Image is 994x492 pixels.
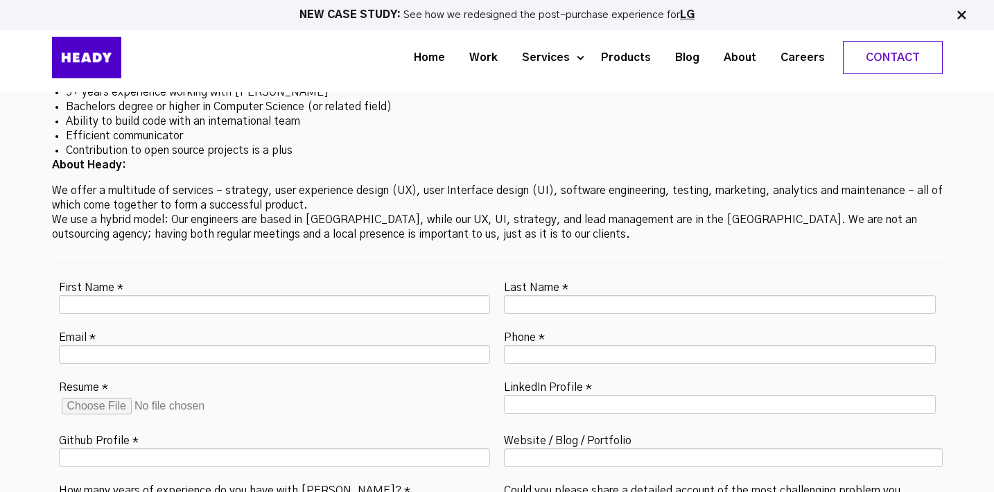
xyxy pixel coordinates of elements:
a: Careers [763,45,832,71]
a: LG [680,10,695,20]
a: Home [396,45,452,71]
li: 5+ years experience working with [PERSON_NAME] [66,85,929,100]
li: Bachelors degree or higher in Computer Science (or related field) [66,100,929,114]
strong: NEW CASE STUDY: [299,10,403,20]
label: Email * [59,327,96,345]
img: Close Bar [954,8,968,22]
a: Work [452,45,505,71]
div: Navigation Menu [156,41,943,74]
li: Contribution to open source projects is a plus [66,143,929,158]
a: Contact [844,42,942,73]
label: First Name * [59,277,123,295]
p: We offer a multitude of services – strategy, user experience design (UX), user Interface design (... [52,184,943,242]
p: See how we redesigned the post-purchase experience for [6,10,988,20]
a: Services [505,45,577,71]
a: Blog [658,45,706,71]
label: Phone * [504,327,545,345]
a: Products [584,45,658,71]
li: Efficient communicator [66,129,929,143]
label: Resume * [59,377,108,395]
strong: About Heady: [52,159,126,170]
img: Heady_Logo_Web-01 (1) [52,37,121,78]
label: Github Profile * [59,430,139,448]
a: About [706,45,763,71]
label: Website / Blog / Portfolio [504,430,631,448]
li: Ability to build code with an international team [66,114,929,129]
label: Last Name * [504,277,568,295]
label: LinkedIn Profile * [504,377,592,395]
